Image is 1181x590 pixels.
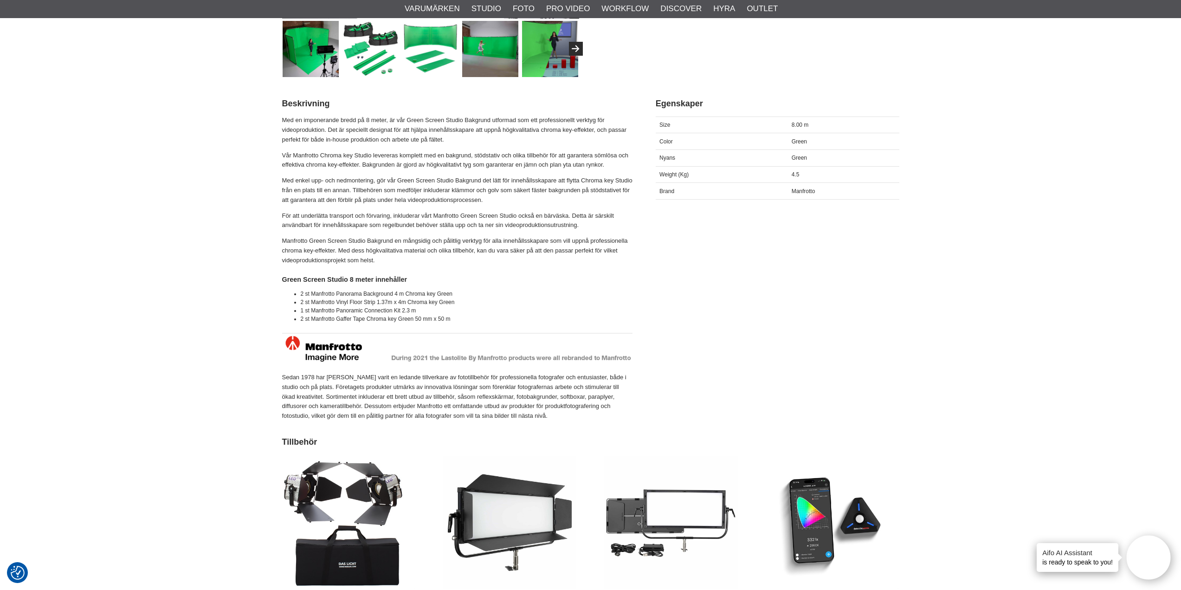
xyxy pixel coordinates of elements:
p: För att underlätta transport och förvaring, inkluderar vårt Manfrotto Green Screen Studio också e... [282,211,632,231]
span: Nyans [659,155,675,161]
span: Brand [659,188,674,195]
h4: Green Screen Studio 8 meter innehåller [282,275,632,284]
a: Hyra [713,3,735,15]
p: Sedan 1978 har [PERSON_NAME] varit en ledande tillverkare av fototillbehör för professionella fot... [282,373,632,421]
p: Vår Manfrotto Chroma key Studio levereras komplett med en bakgrund, stödstativ och olika tillbehö... [282,151,632,170]
span: Manfrotto [792,188,815,195]
button: Samtyckesinställningar [11,564,25,581]
span: Size [659,122,670,128]
span: 8.00 m [792,122,809,128]
img: Hedler LED 650 Video Kit [282,456,416,590]
img: Nanlux TK 140B Bi-Color LED Panel [604,456,738,590]
a: Workflow [601,3,649,15]
li: 1 st Manfrotto Panoramic Connection Kit 2.3 m [301,306,632,315]
li: 2 st Manfrotto Gaffer Tape Chroma key Green 50 mm x 50 m [301,315,632,323]
button: Next [569,42,583,56]
a: Studio [471,3,501,15]
img: Green Screen Studiobakgrund 8 meter, Manfrotto [462,21,518,77]
img: Nanlux TK 280B Bi-Color Soft Panel [443,456,577,590]
a: Outlet [747,3,778,15]
h2: Beskrivning [282,98,632,110]
span: Green [792,138,807,145]
img: Revisit consent button [11,566,25,580]
a: Pro Video [546,3,590,15]
span: Color [659,138,673,145]
img: Manfrotto - About [282,329,632,363]
img: Green Screen Studiobakgrund 8 meter, Manfrotto [342,21,399,77]
span: Weight (Kg) [659,171,689,178]
img: Green Screen Studiobakgrund 8 meter, Manfrotto [402,21,458,77]
p: Manfrotto Green Screen Studio Bakgrund en mångsidig och pålitlig verktyg för alla innehållsskapar... [282,236,632,265]
img: Datacolor LightColor Meter [766,456,899,590]
a: Varumärken [405,3,460,15]
li: 2 st Manfrotto Panorama Background 4 m Chroma key Green [301,290,632,298]
a: Discover [660,3,702,15]
h2: Egenskaper [656,98,899,110]
p: Med enkel upp- och nedmontering, gör vår Green Screen Studio Bakgrund det lätt för innehållsskapa... [282,176,632,205]
img: Green Screen Studio Background 8 meter | Manfrotto [283,21,339,77]
img: Green Screen Studiobakgrund 8 meter, Manfrotto [522,21,578,77]
span: 4.5 [792,171,800,178]
p: Med en imponerande bredd på 8 meter, är vår Green Screen Studio Bakgrund utformad som ett profess... [282,116,632,144]
a: Foto [513,3,535,15]
h2: Tillbehör [282,436,899,448]
div: is ready to speak to you! [1037,543,1118,572]
span: Green [792,155,807,161]
h4: Aifo AI Assistant [1042,548,1113,558]
li: 2 st Manfrotto Vinyl Floor Strip 1.37m x 4m Chroma key Green [301,298,632,306]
